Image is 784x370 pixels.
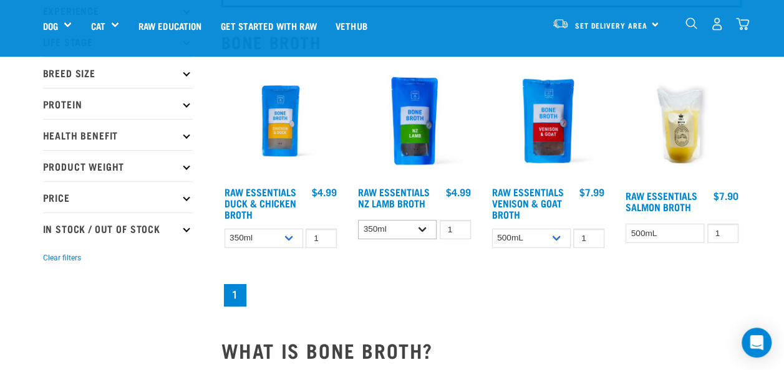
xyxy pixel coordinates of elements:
[43,119,193,150] p: Health Benefit
[710,17,724,31] img: user.png
[306,229,337,248] input: 1
[579,186,604,197] div: $7.99
[312,186,337,197] div: $4.99
[440,220,471,239] input: 1
[43,212,193,244] p: In Stock / Out Of Stock
[355,62,474,181] img: Raw Essentials New Zealand Lamb Bone Broth For Cats & Dogs
[224,284,246,306] a: Page 1
[626,192,697,209] a: Raw Essentials Salmon Broth
[128,1,211,50] a: Raw Education
[221,62,341,181] img: RE Product Shoot 2023 Nov8793 1
[211,1,326,50] a: Get started with Raw
[736,17,749,31] img: home-icon@2x.png
[714,190,738,201] div: $7.90
[221,282,742,309] nav: pagination
[43,150,193,181] p: Product Weight
[685,17,697,29] img: home-icon-1@2x.png
[446,186,471,197] div: $4.99
[742,328,772,358] div: Open Intercom Messenger
[43,252,81,263] button: Clear filters
[575,23,647,27] span: Set Delivery Area
[326,1,377,50] a: Vethub
[573,229,604,248] input: 1
[489,62,608,181] img: Raw Essentials Venison Goat Novel Protein Hypoallergenic Bone Broth Cats & Dogs
[225,189,296,217] a: Raw Essentials Duck & Chicken Broth
[552,18,569,29] img: van-moving.png
[622,62,742,184] img: Salmon Broth
[43,57,193,88] p: Breed Size
[221,339,742,361] h2: WHAT IS BONE BROTH?
[492,189,564,217] a: Raw Essentials Venison & Goat Broth
[90,19,105,33] a: Cat
[707,224,738,243] input: 1
[43,181,193,212] p: Price
[43,88,193,119] p: Protein
[358,189,430,206] a: Raw Essentials NZ Lamb Broth
[43,19,58,33] a: Dog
